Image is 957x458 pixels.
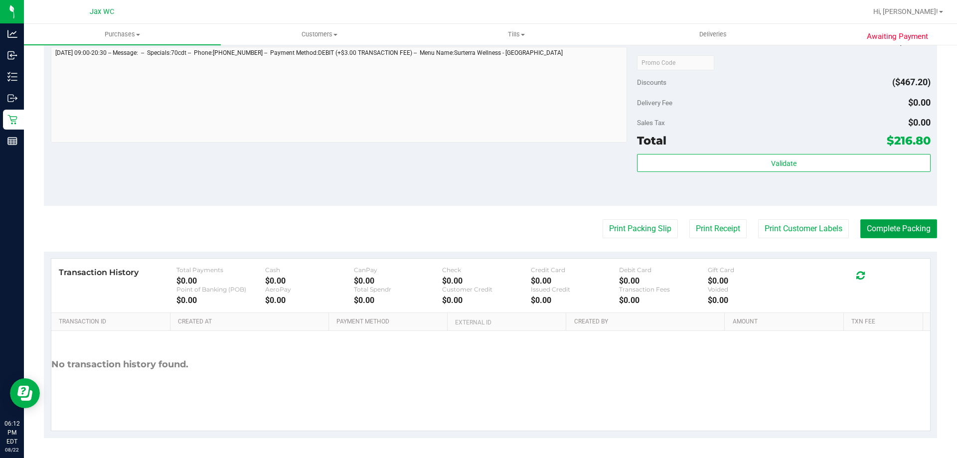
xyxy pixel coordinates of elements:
[619,266,708,274] div: Debit Card
[7,50,17,60] inline-svg: Inbound
[708,296,797,305] div: $0.00
[418,30,614,39] span: Tills
[265,296,354,305] div: $0.00
[892,77,931,87] span: ($467.20)
[442,276,531,286] div: $0.00
[221,24,418,45] a: Customers
[354,296,443,305] div: $0.00
[733,318,840,326] a: Amount
[615,24,811,45] a: Deliveries
[708,276,797,286] div: $0.00
[873,7,938,15] span: Hi, [PERSON_NAME]!
[221,30,417,39] span: Customers
[4,419,19,446] p: 06:12 PM EDT
[619,296,708,305] div: $0.00
[51,331,188,398] div: No transaction history found.
[531,286,620,293] div: Issued Credit
[7,72,17,82] inline-svg: Inventory
[908,97,931,108] span: $0.00
[689,219,747,238] button: Print Receipt
[686,30,740,39] span: Deliveries
[4,446,19,454] p: 08/22
[7,29,17,39] inline-svg: Analytics
[176,276,265,286] div: $0.00
[531,276,620,286] div: $0.00
[354,276,443,286] div: $0.00
[176,296,265,305] div: $0.00
[908,117,931,128] span: $0.00
[637,119,665,127] span: Sales Tax
[860,219,937,238] button: Complete Packing
[176,266,265,274] div: Total Payments
[619,276,708,286] div: $0.00
[59,318,166,326] a: Transaction ID
[7,115,17,125] inline-svg: Retail
[603,219,678,238] button: Print Packing Slip
[10,378,40,408] iframe: Resource center
[178,318,324,326] a: Created At
[637,154,930,172] button: Validate
[637,73,666,91] span: Discounts
[637,55,714,70] input: Promo Code
[442,296,531,305] div: $0.00
[851,318,919,326] a: Txn Fee
[447,313,566,331] th: External ID
[531,266,620,274] div: Credit Card
[24,24,221,45] a: Purchases
[531,296,620,305] div: $0.00
[336,318,444,326] a: Payment Method
[637,134,666,148] span: Total
[708,266,797,274] div: Gift Card
[7,136,17,146] inline-svg: Reports
[758,219,849,238] button: Print Customer Labels
[354,266,443,274] div: CanPay
[442,266,531,274] div: Check
[176,286,265,293] div: Point of Banking (POB)
[442,286,531,293] div: Customer Credit
[90,7,114,16] span: Jax WC
[867,31,928,42] span: Awaiting Payment
[574,318,721,326] a: Created By
[637,99,672,107] span: Delivery Fee
[24,30,221,39] span: Purchases
[265,266,354,274] div: Cash
[887,134,931,148] span: $216.80
[7,93,17,103] inline-svg: Outbound
[265,276,354,286] div: $0.00
[771,159,797,167] span: Validate
[708,286,797,293] div: Voided
[619,286,708,293] div: Transaction Fees
[418,24,615,45] a: Tills
[354,286,443,293] div: Total Spendr
[265,286,354,293] div: AeroPay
